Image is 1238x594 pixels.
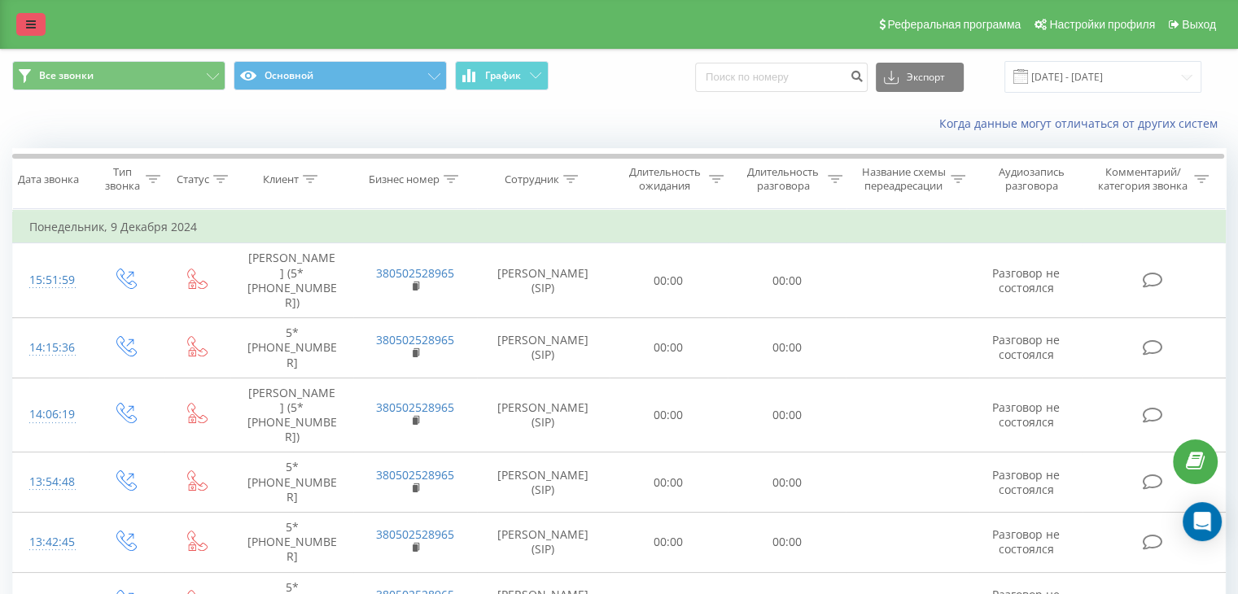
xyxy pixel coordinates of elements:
[230,513,353,573] td: 5*[PHONE_NUMBER]
[887,18,1021,31] span: Реферальная программа
[505,173,559,186] div: Сотрудник
[376,400,454,415] a: 380502528965
[610,513,728,573] td: 00:00
[728,513,846,573] td: 00:00
[29,466,72,498] div: 13:54:48
[1183,502,1222,541] div: Open Intercom Messenger
[861,165,947,193] div: Название схемы переадресации
[876,63,964,92] button: Экспорт
[610,243,728,318] td: 00:00
[992,332,1060,362] span: Разговор не состоялся
[230,378,353,452] td: [PERSON_NAME] (5*[PHONE_NUMBER])
[1182,18,1216,31] span: Выход
[610,452,728,513] td: 00:00
[992,526,1060,557] span: Разговор не состоялся
[610,378,728,452] td: 00:00
[29,526,72,558] div: 13:42:45
[263,173,299,186] div: Клиент
[376,265,454,281] a: 380502528965
[477,318,610,378] td: [PERSON_NAME] (SIP)
[728,452,846,513] td: 00:00
[728,243,846,318] td: 00:00
[939,116,1226,131] a: Когда данные могут отличаться от других систем
[455,61,549,90] button: График
[742,165,824,193] div: Длительность разговора
[477,452,610,513] td: [PERSON_NAME] (SIP)
[376,332,454,347] a: 380502528965
[18,173,79,186] div: Дата звонка
[485,70,521,81] span: График
[177,173,209,186] div: Статус
[12,61,225,90] button: Все звонки
[992,400,1060,430] span: Разговор не состоялся
[376,467,454,483] a: 380502528965
[728,378,846,452] td: 00:00
[984,165,1079,193] div: Аудиозапись разговора
[29,399,72,430] div: 14:06:19
[230,452,353,513] td: 5*[PHONE_NUMBER]
[610,318,728,378] td: 00:00
[234,61,447,90] button: Основной
[477,378,610,452] td: [PERSON_NAME] (SIP)
[376,526,454,542] a: 380502528965
[29,264,72,296] div: 15:51:59
[477,513,610,573] td: [PERSON_NAME] (SIP)
[13,211,1226,243] td: Понедельник, 9 Декабря 2024
[992,265,1060,295] span: Разговор не состоялся
[103,165,141,193] div: Тип звонка
[230,243,353,318] td: [PERSON_NAME] (5*[PHONE_NUMBER])
[29,332,72,364] div: 14:15:36
[695,63,868,92] input: Поиск по номеру
[369,173,440,186] div: Бизнес номер
[728,318,846,378] td: 00:00
[39,69,94,82] span: Все звонки
[992,467,1060,497] span: Разговор не состоялся
[1049,18,1155,31] span: Настройки профиля
[477,243,610,318] td: [PERSON_NAME] (SIP)
[624,165,706,193] div: Длительность ожидания
[1095,165,1190,193] div: Комментарий/категория звонка
[230,318,353,378] td: 5*[PHONE_NUMBER]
